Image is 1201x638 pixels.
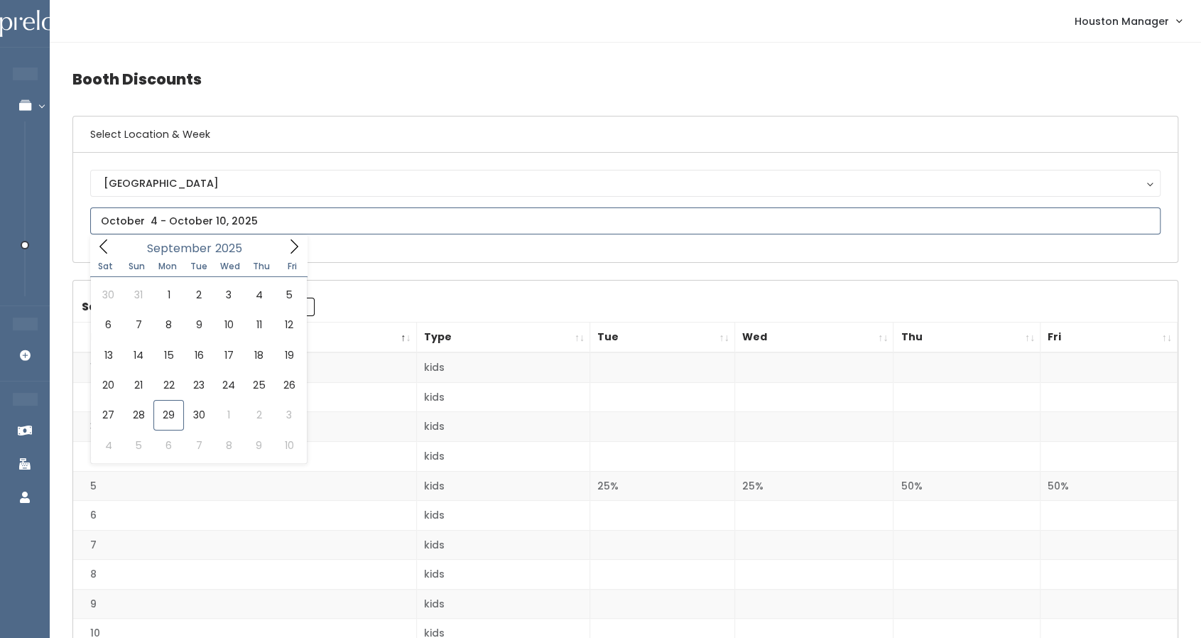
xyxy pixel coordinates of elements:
[124,431,153,460] span: October 5, 2025
[184,340,214,370] span: September 16, 2025
[274,431,304,460] span: October 10, 2025
[73,382,416,412] td: 2
[244,310,274,340] span: September 11, 2025
[274,340,304,370] span: September 19, 2025
[1075,13,1169,29] span: Houston Manager
[73,471,416,501] td: 5
[214,310,244,340] span: September 10, 2025
[416,323,590,353] th: Type: activate to sort column ascending
[94,400,124,430] span: September 27, 2025
[893,323,1040,353] th: Thu: activate to sort column ascending
[214,340,244,370] span: September 17, 2025
[416,412,590,442] td: kids
[94,310,124,340] span: September 6, 2025
[90,207,1161,234] input: October 4 - October 10, 2025
[214,431,244,460] span: October 8, 2025
[277,262,308,271] span: Fri
[274,370,304,400] span: September 26, 2025
[416,501,590,531] td: kids
[274,310,304,340] span: September 12, 2025
[246,262,277,271] span: Thu
[73,412,416,442] td: 3
[214,400,244,430] span: October 1, 2025
[184,431,214,460] span: October 7, 2025
[214,262,246,271] span: Wed
[244,400,274,430] span: October 2, 2025
[734,471,893,501] td: 25%
[184,400,214,430] span: September 30, 2025
[73,530,416,560] td: 7
[94,431,124,460] span: October 4, 2025
[274,280,304,310] span: September 5, 2025
[153,431,183,460] span: October 6, 2025
[416,352,590,382] td: kids
[152,262,183,271] span: Mon
[153,340,183,370] span: September 15, 2025
[73,589,416,619] td: 9
[416,382,590,412] td: kids
[90,262,121,271] span: Sat
[90,170,1161,197] button: [GEOGRAPHIC_DATA]
[212,239,254,257] input: Year
[124,370,153,400] span: September 21, 2025
[416,589,590,619] td: kids
[124,340,153,370] span: September 14, 2025
[94,280,124,310] span: August 30, 2025
[184,280,214,310] span: September 2, 2025
[72,60,1178,99] h4: Booth Discounts
[214,370,244,400] span: September 24, 2025
[147,243,212,254] span: September
[73,442,416,472] td: 4
[274,400,304,430] span: October 3, 2025
[893,471,1040,501] td: 50%
[73,352,416,382] td: 1
[214,280,244,310] span: September 3, 2025
[73,323,416,353] th: Booth Number: activate to sort column descending
[94,370,124,400] span: September 20, 2025
[244,431,274,460] span: October 9, 2025
[184,310,214,340] span: September 9, 2025
[73,560,416,590] td: 8
[416,442,590,472] td: kids
[244,280,274,310] span: September 4, 2025
[244,340,274,370] span: September 18, 2025
[590,323,735,353] th: Tue: activate to sort column ascending
[153,400,183,430] span: September 29, 2025
[124,280,153,310] span: August 31, 2025
[124,310,153,340] span: September 7, 2025
[590,471,735,501] td: 25%
[244,370,274,400] span: September 25, 2025
[153,310,183,340] span: September 8, 2025
[153,370,183,400] span: September 22, 2025
[416,530,590,560] td: kids
[1060,6,1195,36] a: Houston Manager
[73,117,1178,153] h6: Select Location & Week
[104,175,1147,191] div: [GEOGRAPHIC_DATA]
[121,262,152,271] span: Sun
[734,323,893,353] th: Wed: activate to sort column ascending
[124,400,153,430] span: September 28, 2025
[416,560,590,590] td: kids
[1040,323,1178,353] th: Fri: activate to sort column ascending
[184,370,214,400] span: September 23, 2025
[94,340,124,370] span: September 13, 2025
[183,262,214,271] span: Tue
[1040,471,1178,501] td: 50%
[153,280,183,310] span: September 1, 2025
[73,501,416,531] td: 6
[416,471,590,501] td: kids
[82,298,315,316] label: Search:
